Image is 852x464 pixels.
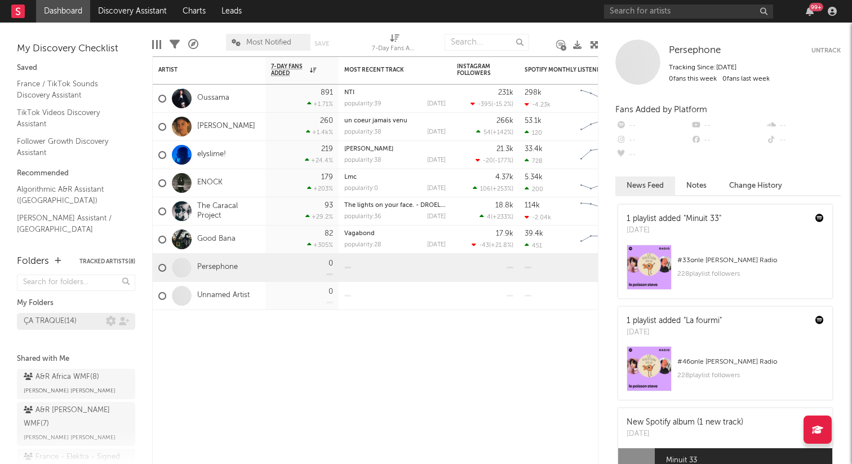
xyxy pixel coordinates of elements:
div: 93 [325,202,333,209]
div: 21.3k [496,145,513,153]
div: 451 [525,242,542,249]
span: -395 [478,101,491,108]
button: Change History [718,176,793,195]
div: +203 % [307,185,333,192]
div: 1 playlist added [627,213,721,225]
div: 228 playlist followers [677,369,824,382]
div: 18.8k [495,202,513,209]
div: [DATE] [427,101,446,107]
div: john cena [344,146,446,152]
a: #46onle [PERSON_NAME] Radio228playlist followers [618,346,832,400]
div: popularity: 38 [344,129,381,135]
span: +21.8 % [491,242,512,249]
button: Save [314,41,329,47]
div: 179 [321,174,333,181]
a: Persephone [669,45,721,56]
span: 0 fans last week [669,76,770,82]
div: 5.34k [525,174,543,181]
div: -- [690,133,765,148]
span: -177 % [495,158,512,164]
div: 39.4k [525,230,543,237]
div: My Folders [17,297,135,310]
button: News Feed [615,176,675,195]
a: Unnamed Artist [197,291,250,301]
span: -15.2 % [493,101,512,108]
span: +253 % [492,186,512,192]
div: Shared with Me [17,352,135,366]
input: Search for folders... [17,275,135,291]
span: 4 [487,214,491,220]
svg: Chart title [575,113,626,141]
div: Edit Columns [152,28,161,61]
svg: Chart title [575,169,626,197]
div: A&R [PERSON_NAME] WMF ( 7 ) [24,404,126,431]
span: [PERSON_NAME] [PERSON_NAME] [24,384,116,397]
a: #33onle [PERSON_NAME] Radio228playlist followers [618,245,832,298]
span: Most Notified [246,39,291,46]
div: un coeur jamais venu [344,118,446,124]
div: -- [690,118,765,133]
svg: Chart title [575,226,626,254]
div: 228 playlist followers [677,267,824,281]
span: Tracking Since: [DATE] [669,64,736,71]
div: 120 [525,129,542,136]
div: [DATE] [627,428,743,440]
a: A&R [PERSON_NAME] WMF(7)[PERSON_NAME] [PERSON_NAME] [17,402,135,446]
div: -- [615,118,690,133]
div: popularity: 0 [344,185,378,192]
div: The lights on your face. - DROELOE Remix [344,202,446,209]
div: [DATE] [427,185,446,192]
div: Artist [158,67,243,73]
button: Notes [675,176,718,195]
div: My Discovery Checklist [17,42,135,56]
div: ( ) [473,185,513,192]
div: popularity: 39 [344,101,381,107]
a: A&R Africa WMF(8)[PERSON_NAME] [PERSON_NAME] [17,369,135,399]
div: 4.37k [495,174,513,181]
a: Lmc [344,174,357,180]
div: New Spotify album (1 new track) [627,417,743,428]
div: ( ) [476,129,513,136]
div: -- [615,148,690,162]
div: Folders [17,255,49,268]
div: popularity: 36 [344,214,381,220]
a: The Caracal Project [197,202,260,221]
a: [PERSON_NAME] [197,122,255,131]
span: -43 [479,242,489,249]
a: un coeur jamais venu [344,118,407,124]
div: 99 + [809,3,823,11]
div: ÇA TRAQUE ( 14 ) [24,315,77,328]
div: 114k [525,202,540,209]
div: 82 [325,230,333,237]
div: [DATE] [627,225,721,236]
div: Filters [170,28,180,61]
div: ( ) [476,157,513,164]
span: +142 % [492,130,512,136]
a: [PERSON_NAME] [344,146,393,152]
div: 728 [525,157,543,165]
div: 53.1k [525,117,542,125]
div: ( ) [472,241,513,249]
span: +233 % [492,214,512,220]
div: 33.4k [525,145,543,153]
div: -2.04k [525,214,551,221]
a: "La fourmi" [684,317,722,325]
span: 106 [480,186,491,192]
div: +1.71 % [307,100,333,108]
a: elyslime! [197,150,226,160]
div: [DATE] [427,129,446,135]
div: +24.4 % [305,157,333,164]
a: Follower Growth Discovery Assistant [17,135,124,158]
button: Untrack [811,45,841,56]
div: 260 [320,117,333,125]
a: Vagabond [344,231,375,237]
a: TikTok Videos Discovery Assistant [17,107,124,130]
div: 7-Day Fans Added (7-Day Fans Added) [372,28,417,61]
a: Oussama [197,94,229,103]
input: Search for artists [604,5,773,19]
div: A&R Pipeline [188,28,198,61]
div: -- [766,118,841,133]
div: -- [615,133,690,148]
div: [DATE] [427,157,446,163]
span: 0 fans this week [669,76,717,82]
